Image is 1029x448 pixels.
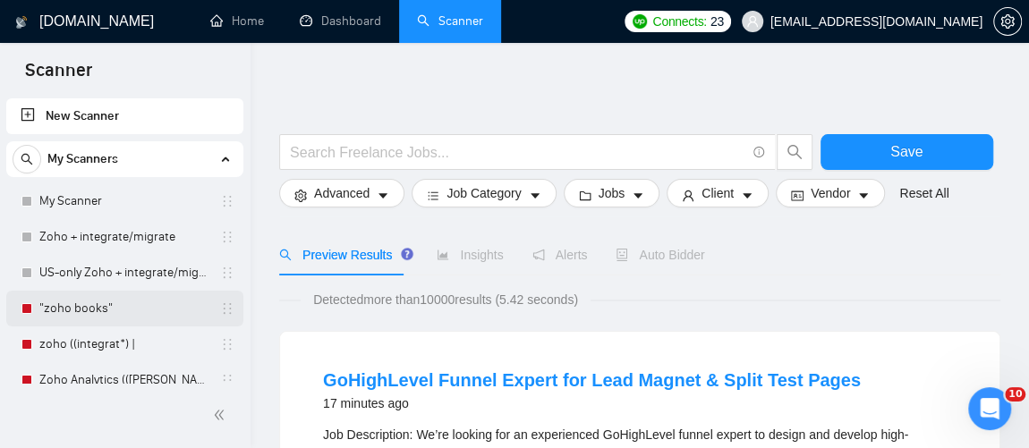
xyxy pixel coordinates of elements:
[741,189,753,202] span: caret-down
[39,291,209,326] a: "zoho books"
[890,140,923,163] span: Save
[778,144,812,160] span: search
[39,219,209,255] a: Zoho + integrate/migrate
[993,14,1022,29] a: setting
[776,179,885,207] button: idcardVendorcaret-down
[220,373,234,387] span: holder
[446,183,521,203] span: Job Category
[564,179,660,207] button: folderJobscaret-down
[652,12,706,31] span: Connects:
[314,183,370,203] span: Advanced
[39,362,209,398] a: Zoho Analytics (([PERSON_NAME]
[210,13,264,29] a: homeHome
[279,179,404,207] button: settingAdvancedcaret-down
[437,248,503,262] span: Insights
[412,179,556,207] button: barsJob Categorycaret-down
[994,14,1021,29] span: setting
[290,141,745,164] input: Search Freelance Jobs...
[417,13,483,29] a: searchScanner
[753,147,765,158] span: info-circle
[579,189,591,202] span: folder
[21,98,229,134] a: New Scanner
[1005,387,1025,402] span: 10
[39,255,209,291] a: US-only Zoho + integrate/migrate
[746,15,759,28] span: user
[15,8,28,37] img: logo
[300,13,381,29] a: dashboardDashboard
[777,134,812,170] button: search
[220,230,234,244] span: holder
[532,248,588,262] span: Alerts
[993,7,1022,36] button: setting
[11,57,106,95] span: Scanner
[323,393,861,414] div: 17 minutes ago
[427,189,439,202] span: bars
[667,179,769,207] button: userClientcaret-down
[220,266,234,280] span: holder
[220,301,234,316] span: holder
[811,183,850,203] span: Vendor
[220,194,234,208] span: holder
[279,249,292,261] span: search
[220,337,234,351] span: holder
[377,189,389,202] span: caret-down
[39,326,209,362] a: zoho ((integrat*) |
[437,249,449,261] span: area-chart
[968,387,1011,430] iframe: Intercom live chat
[710,12,724,31] span: 23
[632,189,644,202] span: caret-down
[279,248,408,262] span: Preview Results
[301,290,591,309] span: Detected more than 10000 results (5.42 seconds)
[633,14,647,29] img: upwork-logo.png
[399,246,415,262] div: Tooltip anchor
[616,249,628,261] span: robot
[323,370,861,390] a: GoHighLevel Funnel Expert for Lead Magnet & Split Test Pages
[599,183,625,203] span: Jobs
[791,189,804,202] span: idcard
[294,189,307,202] span: setting
[821,134,994,170] button: Save
[682,189,694,202] span: user
[6,98,243,134] li: New Scanner
[13,153,40,165] span: search
[702,183,734,203] span: Client
[899,183,948,203] a: Reset All
[529,189,541,202] span: caret-down
[616,248,704,262] span: Auto Bidder
[857,189,870,202] span: caret-down
[532,249,545,261] span: notification
[13,145,41,173] button: search
[213,406,231,424] span: double-left
[39,183,209,219] a: My Scanner
[47,141,118,177] span: My Scanners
